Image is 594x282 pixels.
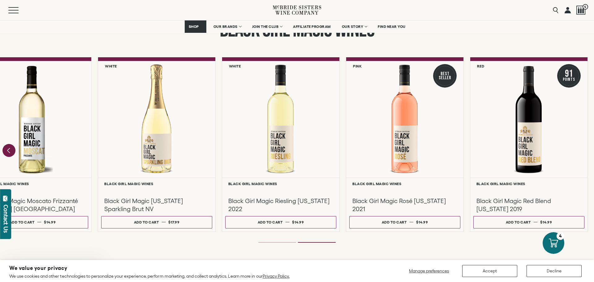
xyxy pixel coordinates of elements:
[476,197,581,213] h3: Black Girl Magic Red Blend [US_STATE] 2019
[258,218,283,227] div: Add to cart
[2,144,15,157] button: Previous
[168,220,179,224] span: $17.99
[9,266,290,271] h2: We value your privacy
[292,220,304,224] span: $14.99
[134,218,159,227] div: Add to cart
[289,20,335,33] a: AFFILIATE PROGRAM
[298,242,336,243] li: Page dot 2
[189,24,199,29] span: SHOP
[44,220,56,224] span: $14.99
[209,20,245,33] a: OUR BRANDS
[9,273,290,279] p: We use cookies and other technologies to personalize your experience, perform marketing, and coll...
[342,24,364,29] span: OUR STORY
[473,216,584,228] button: Add to cart $14.99
[105,64,117,68] h6: White
[213,24,238,29] span: OUR BRANDS
[382,218,407,227] div: Add to cart
[293,24,331,29] span: AFFILIATE PROGRAM
[248,20,286,33] a: JOIN THE CLUB
[252,24,279,29] span: JOIN THE CLUB
[353,64,362,68] h6: Pink
[477,64,484,68] h6: Red
[378,24,406,29] span: FIND NEAR YOU
[462,265,517,277] button: Accept
[229,64,241,68] h6: White
[352,182,457,186] h6: Black Girl Magic Wines
[557,232,564,240] div: 4
[10,218,35,227] div: Add to cart
[228,197,333,213] h3: Black Girl Magic Riesling [US_STATE] 2022
[352,197,457,213] h3: Black Girl Magic Rosé [US_STATE] 2021
[185,20,206,33] a: SHOP
[258,242,296,243] li: Page dot 1
[506,218,531,227] div: Add to cart
[338,20,371,33] a: OUR STORY
[527,265,582,277] button: Decline
[583,4,588,10] span: 4
[104,197,209,213] h3: Black Girl Magic [US_STATE] Sparkling Brut NV
[405,265,453,277] button: Manage preferences
[263,274,290,279] a: Privacy Policy.
[470,57,588,232] a: Red 91 Points Black Girl Magic Red Blend Black Girl Magic Wines Black Girl Magic Red Blend [US_ST...
[476,182,581,186] h6: Black Girl Magic Wines
[409,268,449,273] span: Manage preferences
[3,205,9,233] div: Contact Us
[416,220,428,224] span: $14.99
[228,182,333,186] h6: Black Girl Magic Wines
[540,220,552,224] span: $14.99
[374,20,410,33] a: FIND NEAR YOU
[104,182,209,186] h6: Black Girl Magic Wines
[8,7,31,13] button: Mobile Menu Trigger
